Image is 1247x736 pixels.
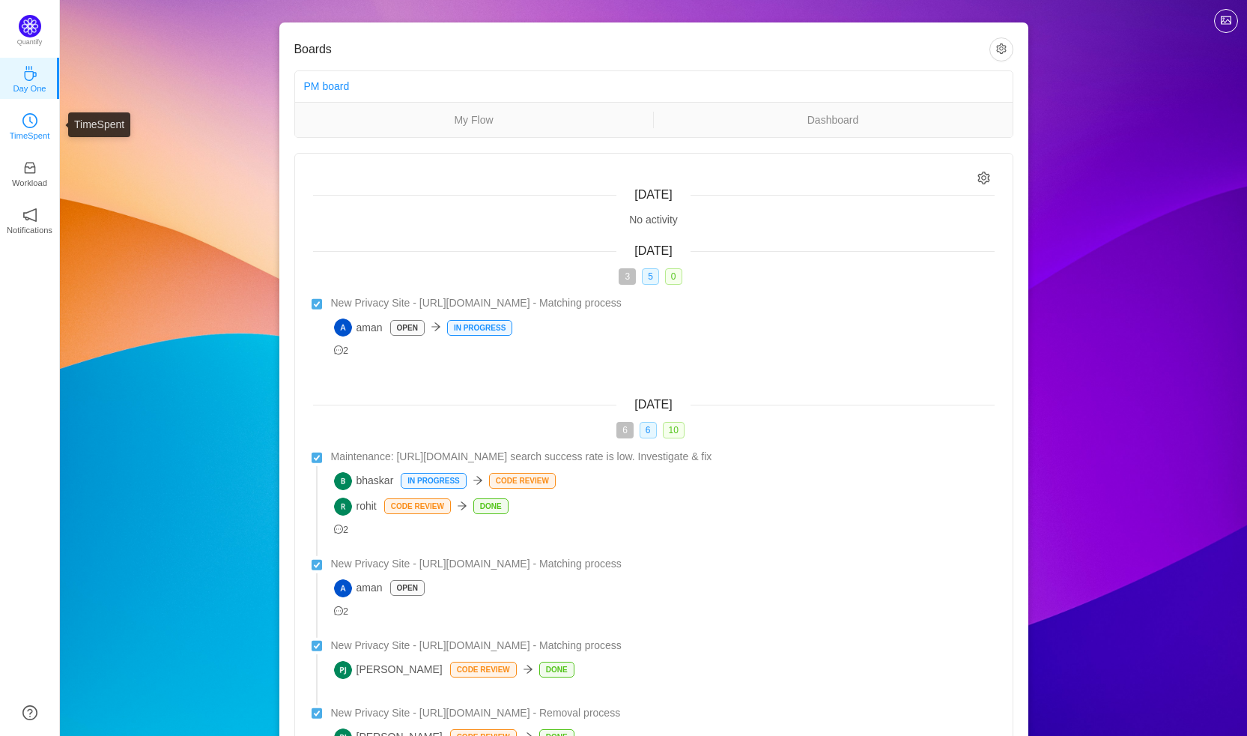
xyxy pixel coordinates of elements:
[10,129,50,142] p: TimeSpent
[634,244,672,257] span: [DATE]
[334,498,352,516] img: R
[989,37,1013,61] button: icon: setting
[385,499,450,513] p: Code Review
[295,112,653,128] a: My Flow
[334,661,443,679] span: [PERSON_NAME]
[22,160,37,175] i: icon: inbox
[22,70,37,85] a: icon: coffeeDay One
[640,422,657,438] span: 6
[619,268,636,285] span: 3
[331,449,712,465] span: Maintenance: [URL][DOMAIN_NAME] search success rate is low. Investigate & fix
[12,176,47,190] p: Workload
[451,663,516,677] p: Code Review
[448,321,512,335] p: In Progress
[334,661,352,679] img: PJ
[334,525,349,535] span: 2
[22,212,37,227] a: icon: notificationNotifications
[22,66,37,81] i: icon: coffee
[331,556,622,572] span: New Privacy Site - [URL][DOMAIN_NAME] - Matching process
[22,208,37,223] i: icon: notification
[331,295,622,311] span: New Privacy Site - [URL][DOMAIN_NAME] - Matching process
[334,346,344,355] i: icon: message
[616,422,634,438] span: 6
[304,80,350,92] a: PM board
[490,474,555,488] p: Code Review
[334,579,383,597] span: aman
[294,42,989,57] h3: Boards
[334,319,383,337] span: aman
[334,472,352,490] img: B
[634,398,672,411] span: [DATE]
[331,638,622,654] span: New Privacy Site - [URL][DOMAIN_NAME] - Matching process
[401,474,465,488] p: In Progress
[13,82,46,95] p: Day One
[334,606,349,617] span: 2
[22,165,37,180] a: icon: inboxWorkload
[540,663,574,677] p: Done
[634,188,672,201] span: [DATE]
[17,37,43,48] p: Quantify
[7,223,52,237] p: Notifications
[19,15,41,37] img: Quantify
[331,295,995,311] a: New Privacy Site - [URL][DOMAIN_NAME] - Matching process
[977,172,990,184] i: icon: setting
[334,606,344,616] i: icon: message
[665,268,682,285] span: 0
[334,525,344,534] i: icon: message
[331,705,995,721] a: New Privacy Site - [URL][DOMAIN_NAME] - Removal process
[391,321,424,335] p: Open
[457,501,467,511] i: icon: arrow-right
[22,113,37,128] i: icon: clock-circle
[334,579,352,597] img: A
[654,112,1013,128] a: Dashboard
[474,499,508,513] p: Done
[331,449,995,465] a: Maintenance: [URL][DOMAIN_NAME] search success rate is low. Investigate & fix
[334,472,394,490] span: bhaskar
[334,498,377,516] span: rohit
[331,556,995,572] a: New Privacy Site - [URL][DOMAIN_NAME] - Matching process
[391,581,424,595] p: Open
[334,346,349,356] span: 2
[331,638,995,654] a: New Privacy Site - [URL][DOMAIN_NAME] - Matching process
[663,422,685,438] span: 10
[431,322,441,332] i: icon: arrow-right
[473,475,483,486] i: icon: arrow-right
[642,268,659,285] span: 5
[523,664,533,675] i: icon: arrow-right
[334,319,352,337] img: A
[313,212,995,228] div: No activity
[22,705,37,720] a: icon: question-circle
[22,118,37,133] a: icon: clock-circleTimeSpent
[1214,9,1238,33] button: icon: picture
[331,705,621,721] span: New Privacy Site - [URL][DOMAIN_NAME] - Removal process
